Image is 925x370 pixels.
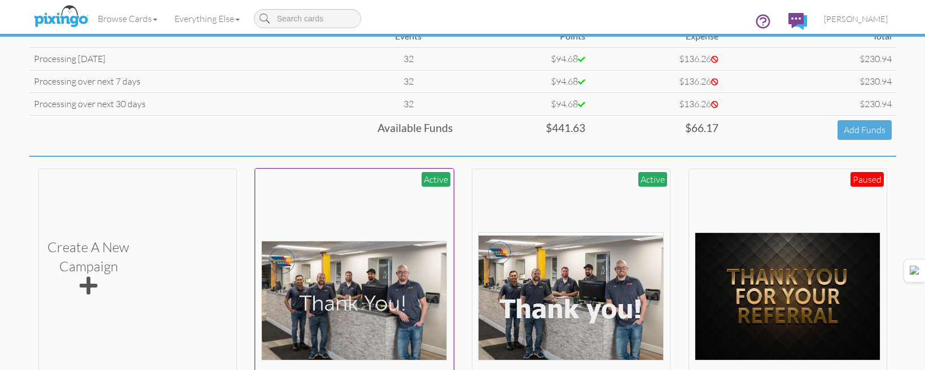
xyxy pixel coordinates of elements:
td: Processing over next 7 days [29,70,360,92]
td: $136.26 [590,48,722,71]
div: Paused [851,172,884,187]
td: Processing [DATE] [29,48,360,71]
td: $94.68 [457,92,590,115]
div: Create a new Campaign [47,237,129,298]
td: $94.68 [457,70,590,92]
td: $136.26 [590,70,722,92]
td: 32 [360,92,457,115]
td: Available Funds [29,115,457,144]
td: $94.68 [457,48,590,71]
img: comments.svg [788,13,807,30]
td: $66.17 [590,115,722,144]
img: 113352-1-1711554205526-771a72a44d76862e-qa.jpg [478,232,664,360]
span: [PERSON_NAME] [824,14,888,24]
img: 110686-1-1706223091797-ef122b298b5fbd2b-qa.jpg [695,232,880,360]
td: Processing over next 30 days [29,92,360,115]
td: $230.94 [723,70,896,92]
a: [PERSON_NAME] [816,5,896,33]
td: 32 [360,70,457,92]
td: $441.63 [457,115,590,144]
img: 113423-1-1711699226175-522fe32e714844b3-qa.jpg [261,241,447,360]
img: pixingo logo [31,3,91,31]
a: Browse Cards [89,5,166,33]
td: $136.26 [590,92,722,115]
a: Add Funds [838,120,892,140]
div: Active [422,172,450,187]
a: Everything Else [166,5,248,33]
div: Active [638,172,667,187]
img: Detect Auto [910,266,920,276]
td: $230.94 [723,92,896,115]
td: $230.94 [723,48,896,71]
td: 32 [360,48,457,71]
input: Search cards [254,9,361,28]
